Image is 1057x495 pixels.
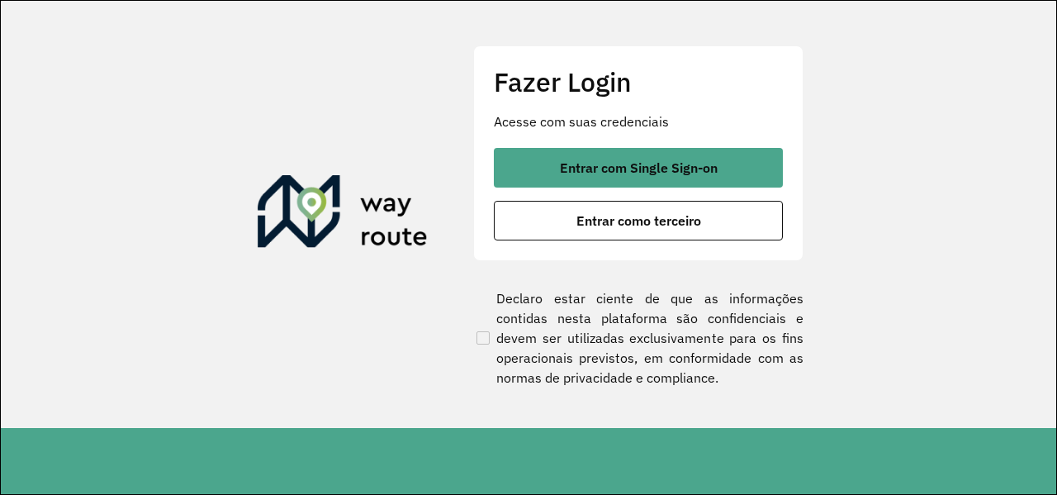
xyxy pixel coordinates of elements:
[576,214,701,227] span: Entrar como terceiro
[494,112,783,131] p: Acesse com suas credenciais
[494,201,783,240] button: button
[560,161,718,174] span: Entrar com Single Sign-on
[494,148,783,188] button: button
[473,288,803,388] label: Declaro estar ciente de que as informações contidas nesta plataforma são confidenciais e devem se...
[258,175,428,255] img: Roteirizador AmbevTech
[494,66,783,98] h2: Fazer Login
